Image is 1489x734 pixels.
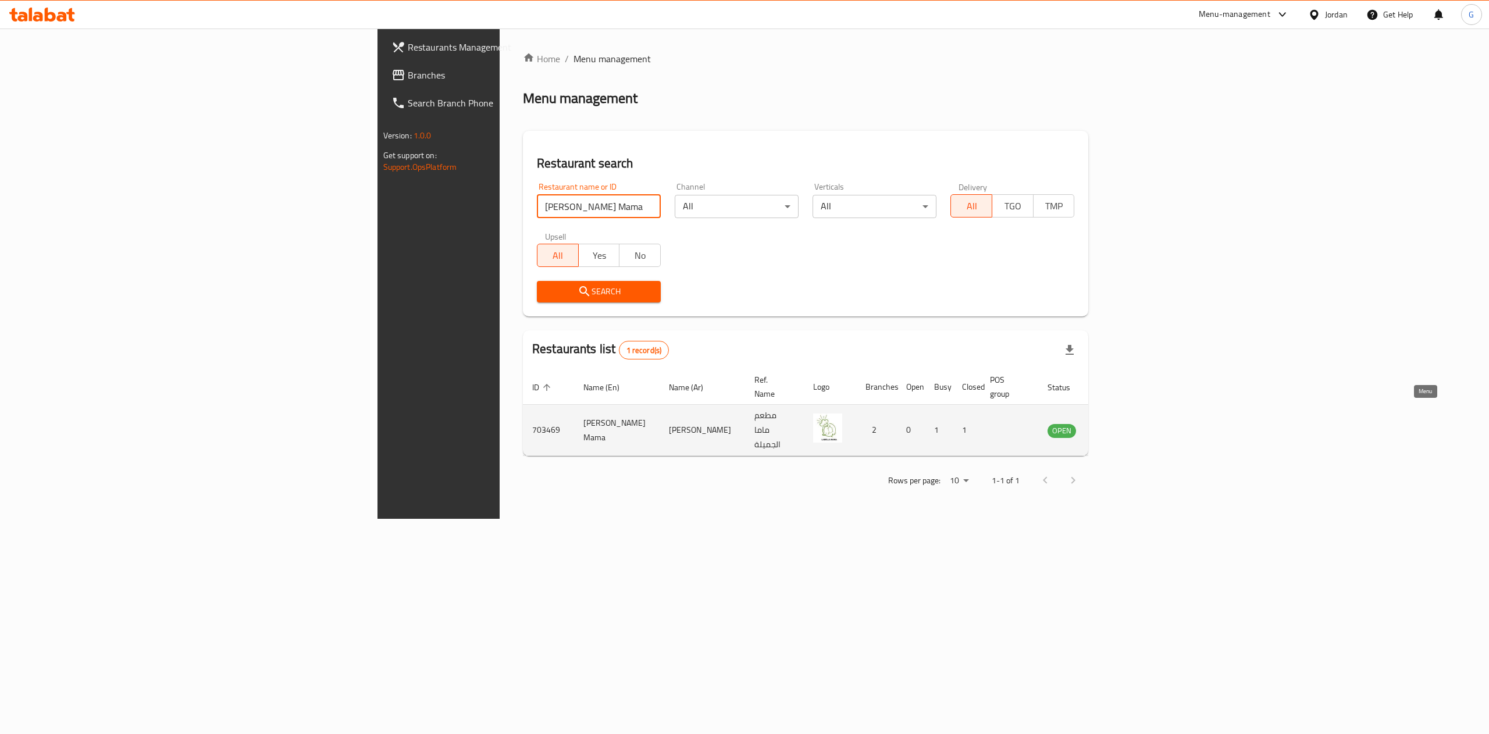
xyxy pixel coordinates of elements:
span: No [624,247,656,264]
a: Search Branch Phone [382,89,626,117]
p: Rows per page: [888,473,941,488]
div: OPEN [1048,424,1076,438]
button: Search [537,281,661,302]
label: Upsell [545,232,567,240]
span: 1 record(s) [619,345,669,356]
label: Delivery [959,183,988,191]
button: All [537,244,579,267]
td: 0 [897,405,925,456]
button: No [619,244,661,267]
img: Labella Mama [813,414,842,443]
span: All [542,247,574,264]
span: Yes [583,247,615,264]
td: [PERSON_NAME] [660,405,745,456]
span: POS group [990,373,1024,401]
button: All [950,194,992,218]
span: 1.0.0 [414,128,432,143]
p: 1-1 of 1 [992,473,1020,488]
span: Name (En) [583,380,635,394]
table: enhanced table [523,369,1139,456]
td: 1 [925,405,953,456]
th: Open [897,369,925,405]
td: 1 [953,405,981,456]
a: Support.OpsPlatform [383,159,457,174]
button: TMP [1033,194,1075,218]
span: G [1469,8,1474,21]
span: Status [1048,380,1085,394]
span: Name (Ar) [669,380,718,394]
div: Total records count [619,341,669,359]
nav: breadcrumb [523,52,1088,66]
div: Jordan [1325,8,1348,21]
input: Search for restaurant name or ID.. [537,195,661,218]
span: Search [546,284,651,299]
div: All [813,195,936,218]
td: 2 [856,405,897,456]
h2: Restaurant search [537,155,1074,172]
div: Menu-management [1199,8,1270,22]
span: Search Branch Phone [408,96,617,110]
span: Version: [383,128,412,143]
span: ID [532,380,554,394]
span: TMP [1038,198,1070,215]
span: Ref. Name [754,373,790,401]
th: Closed [953,369,981,405]
a: Branches [382,61,626,89]
th: Busy [925,369,953,405]
button: TGO [992,194,1034,218]
div: All [675,195,799,218]
th: Logo [804,369,856,405]
td: مطعم ماما الجميلة [745,405,804,456]
a: Restaurants Management [382,33,626,61]
div: Rows per page: [945,472,973,490]
span: Branches [408,68,617,82]
span: Restaurants Management [408,40,617,54]
th: Branches [856,369,897,405]
span: Get support on: [383,148,437,163]
button: Yes [578,244,620,267]
div: Export file [1056,336,1084,364]
span: OPEN [1048,424,1076,437]
span: TGO [997,198,1029,215]
h2: Restaurants list [532,340,669,359]
span: All [956,198,988,215]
